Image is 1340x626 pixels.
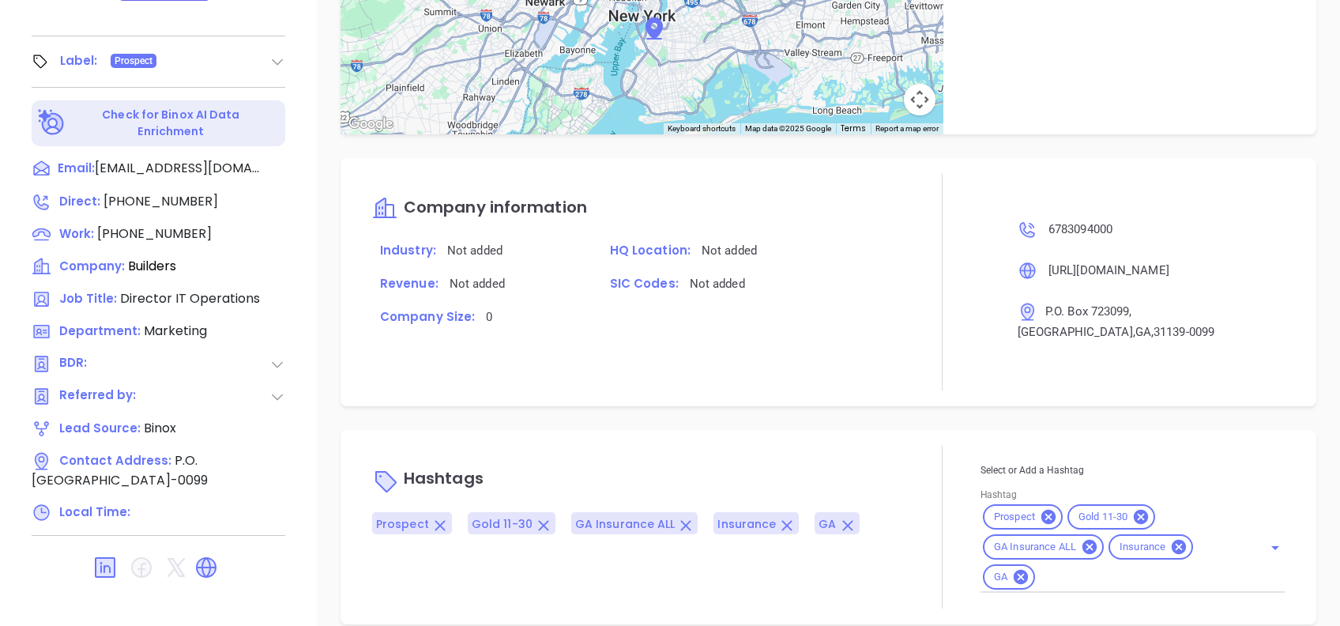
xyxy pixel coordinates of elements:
[59,258,125,274] span: Company:
[59,225,94,242] span: Work :
[472,516,533,532] span: Gold 11-30
[380,275,439,292] span: Revenue:
[904,84,935,115] button: Map camera controls
[144,419,176,437] span: Binox
[59,322,141,339] span: Department:
[984,541,1086,554] span: GA Insurance ALL
[404,196,587,218] span: Company information
[344,114,397,134] img: Google
[58,159,95,179] span: Email:
[404,468,484,490] span: Hashtags
[1151,325,1214,339] span: , 31139-0099
[344,114,397,134] a: Open this area in Google Maps (opens a new window)
[97,224,212,243] span: [PHONE_NUMBER]
[668,123,736,134] button: Keyboard shortcuts
[120,289,260,307] span: Director IT Operations
[59,503,130,520] span: Local Time:
[60,49,98,73] div: Label:
[981,462,1285,479] p: Select or Add a Hashtag
[372,199,587,217] a: Company information
[745,124,831,133] span: Map data ©2025 Google
[144,322,207,340] span: Marketing
[447,243,502,258] span: Not added
[1110,541,1175,554] span: Insurance
[1069,511,1137,524] span: Gold 11-30
[1048,222,1112,236] span: 6783094000
[128,257,176,275] span: Builders
[68,107,274,140] p: Check for Binox AI Data Enrichment
[610,275,679,292] span: SIC Codes:
[717,516,776,532] span: Insurance
[380,242,436,258] span: Industry:
[1045,304,1130,319] span: P.O. Box 723099
[981,491,1017,500] label: Hashtag
[450,277,505,291] span: Not added
[1067,504,1155,530] div: Gold 11-30
[1048,263,1169,277] span: [URL][DOMAIN_NAME]
[610,242,691,258] span: HQ Location:
[575,516,676,532] span: GA Insurance ALL
[376,516,429,532] span: Prospect
[59,354,141,374] span: BDR:
[1109,534,1193,560] div: Insurance
[95,159,261,178] span: [EMAIL_ADDRESS][DOMAIN_NAME]
[115,52,153,70] span: Prospect
[983,564,1035,590] div: GA
[702,243,757,258] span: Not added
[1133,325,1151,339] span: , GA
[59,193,100,209] span: Direct :
[486,310,492,324] span: 0
[104,192,218,210] span: [PHONE_NUMBER]
[380,308,475,325] span: Company Size:
[841,123,866,134] a: Terms (opens in new tab)
[984,511,1045,524] span: Prospect
[1264,537,1286,559] button: Open
[59,387,141,406] span: Referred by:
[983,534,1104,560] div: GA Insurance ALL
[984,571,1017,584] span: GA
[690,277,745,291] span: Not added
[38,109,66,137] img: Ai-Enrich-DaqCidB-.svg
[983,504,1063,530] div: Prospect
[59,420,141,436] span: Lead Source:
[59,290,117,307] span: Job Title:
[875,124,939,133] a: Report a map error
[819,516,836,532] span: GA
[59,452,171,469] span: Contact Address:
